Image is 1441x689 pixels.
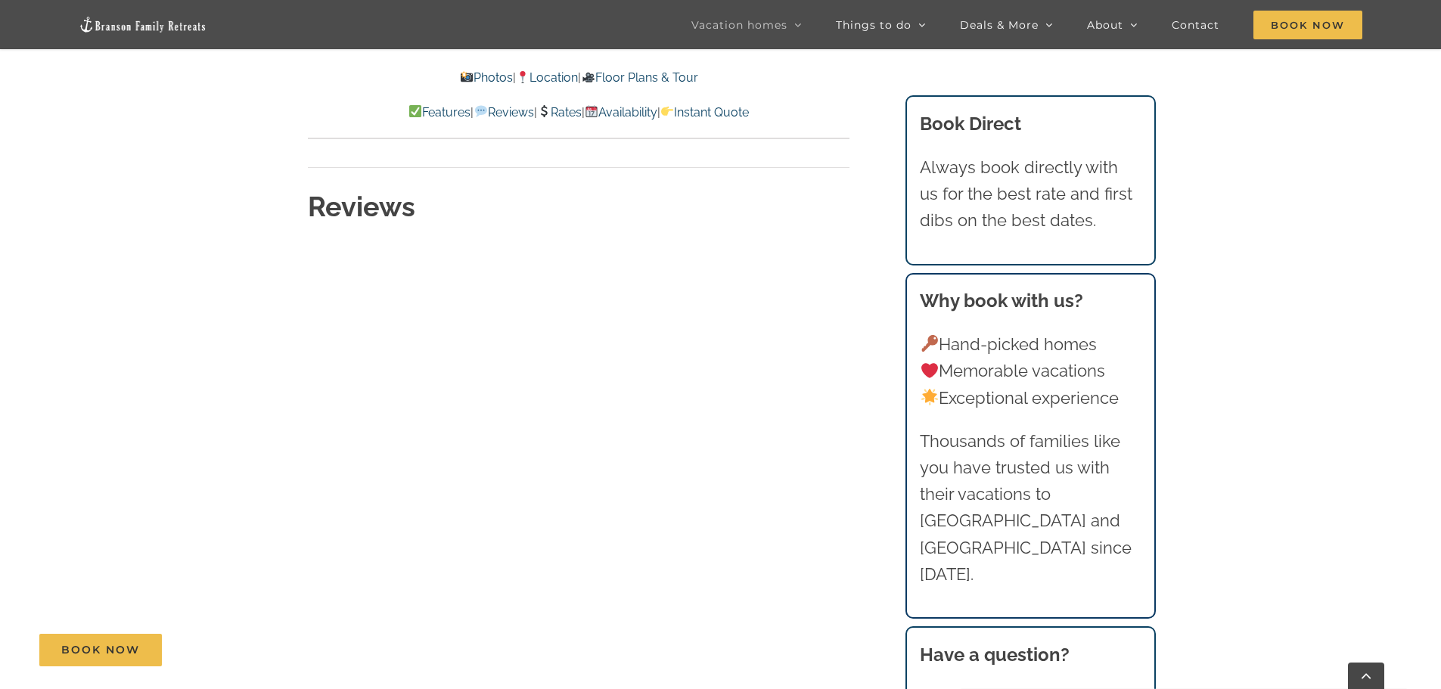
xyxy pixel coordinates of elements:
[517,71,529,83] img: 📍
[582,71,595,83] img: 🎥
[538,105,550,117] img: 💲
[836,20,911,30] span: Things to do
[61,644,140,656] span: Book Now
[79,16,207,33] img: Branson Family Retreats Logo
[691,20,787,30] span: Vacation homes
[1172,20,1219,30] span: Contact
[920,428,1141,588] p: Thousands of families like you have trusted us with their vacations to [GEOGRAPHIC_DATA] and [GEO...
[39,634,162,666] a: Book Now
[920,113,1021,135] b: Book Direct
[537,105,582,119] a: Rates
[585,105,598,117] img: 📆
[409,105,421,117] img: ✅
[516,70,578,85] a: Location
[308,68,849,88] p: | |
[581,70,697,85] a: Floor Plans & Tour
[921,362,938,379] img: ❤️
[308,103,849,123] p: | | | |
[1087,20,1123,30] span: About
[660,105,749,119] a: Instant Quote
[920,287,1141,315] h3: Why book with us?
[661,105,673,117] img: 👉
[475,105,487,117] img: 💬
[921,335,938,352] img: 🔑
[408,105,470,119] a: Features
[460,70,513,85] a: Photos
[960,20,1039,30] span: Deals & More
[585,105,657,119] a: Availability
[920,154,1141,234] p: Always book directly with us for the best rate and first dibs on the best dates.
[921,389,938,405] img: 🌟
[474,105,533,119] a: Reviews
[461,71,473,83] img: 📸
[1253,11,1362,39] span: Book Now
[308,191,415,222] strong: Reviews
[920,331,1141,411] p: Hand-picked homes Memorable vacations Exceptional experience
